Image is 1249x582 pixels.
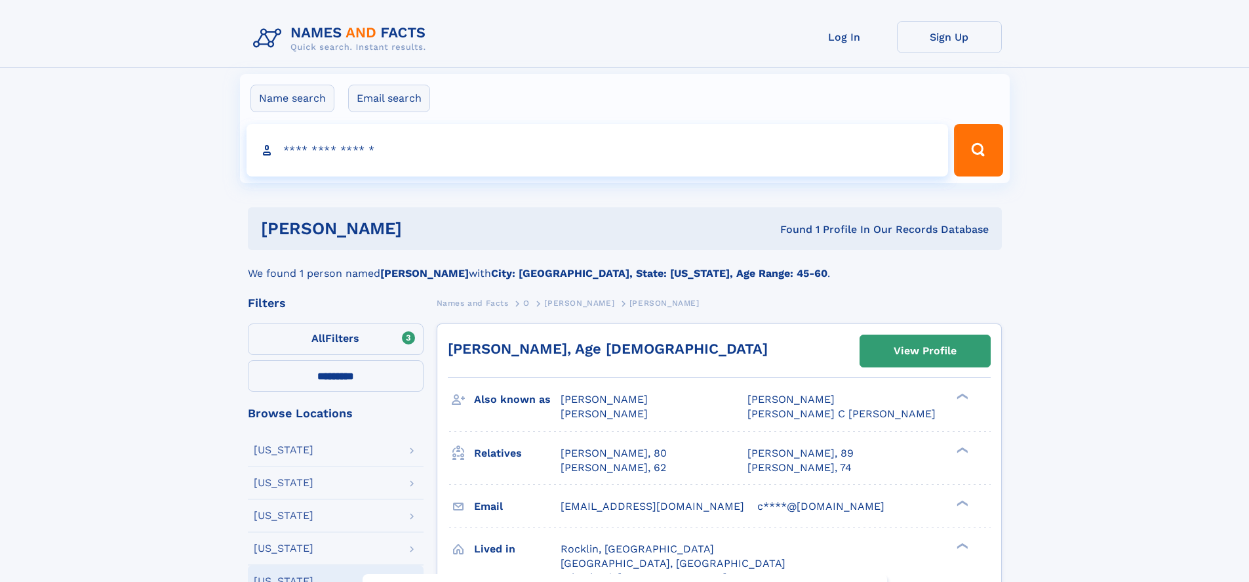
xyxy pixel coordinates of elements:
[474,538,561,560] h3: Lived in
[953,392,969,401] div: ❯
[897,21,1002,53] a: Sign Up
[561,393,648,405] span: [PERSON_NAME]
[591,222,989,237] div: Found 1 Profile In Our Records Database
[523,299,530,308] span: O
[248,250,1002,281] div: We found 1 person named with .
[860,335,990,367] a: View Profile
[437,295,509,311] a: Names and Facts
[747,393,835,405] span: [PERSON_NAME]
[523,295,530,311] a: O
[561,500,744,512] span: [EMAIL_ADDRESS][DOMAIN_NAME]
[311,332,325,344] span: All
[953,541,969,550] div: ❯
[792,21,897,53] a: Log In
[747,461,852,475] a: [PERSON_NAME], 74
[561,407,648,420] span: [PERSON_NAME]
[629,299,700,308] span: [PERSON_NAME]
[747,446,854,461] a: [PERSON_NAME], 89
[261,220,591,237] h1: [PERSON_NAME]
[954,124,1002,177] button: Search Button
[561,543,714,555] span: Rocklin, [GEOGRAPHIC_DATA]
[953,446,969,454] div: ❯
[474,495,561,518] h3: Email
[250,85,334,112] label: Name search
[474,388,561,411] h3: Also known as
[254,445,313,455] div: [US_STATE]
[254,510,313,521] div: [US_STATE]
[561,557,785,570] span: [GEOGRAPHIC_DATA], [GEOGRAPHIC_DATA]
[254,478,313,488] div: [US_STATE]
[248,21,437,56] img: Logo Names and Facts
[953,499,969,507] div: ❯
[561,446,667,461] a: [PERSON_NAME], 80
[544,295,614,311] a: [PERSON_NAME]
[474,442,561,465] h3: Relatives
[248,297,424,309] div: Filters
[248,407,424,419] div: Browse Locations
[254,543,313,554] div: [US_STATE]
[248,323,424,355] label: Filters
[348,85,430,112] label: Email search
[747,407,936,420] span: [PERSON_NAME] C [PERSON_NAME]
[561,461,666,475] a: [PERSON_NAME], 62
[491,267,827,280] b: City: [GEOGRAPHIC_DATA], State: [US_STATE], Age Range: 45-60
[894,336,957,366] div: View Profile
[247,124,949,177] input: search input
[380,267,469,280] b: [PERSON_NAME]
[448,341,768,357] a: [PERSON_NAME], Age [DEMOGRAPHIC_DATA]
[544,299,614,308] span: [PERSON_NAME]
